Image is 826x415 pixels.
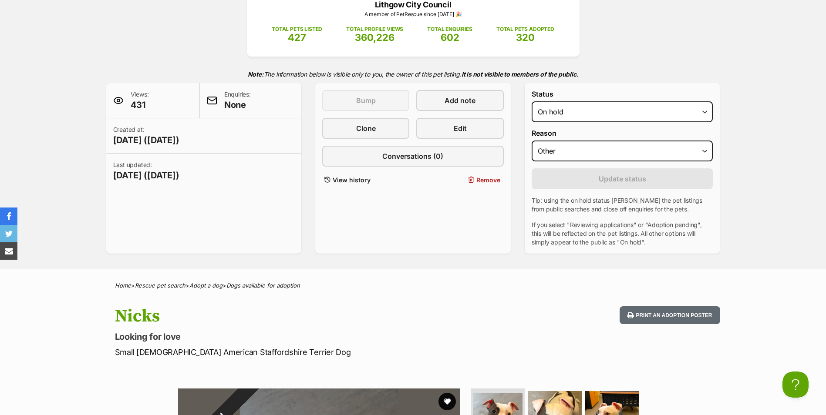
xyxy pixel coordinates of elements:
a: Conversations (0) [322,146,504,167]
button: Bump [322,90,409,111]
p: Small [DEMOGRAPHIC_DATA] American Staffordshire Terrier Dog [115,346,483,358]
h1: Nicks [115,306,483,326]
p: Last updated: [113,161,179,181]
label: Reason [532,129,713,137]
p: TOTAL PETS LISTED [272,25,322,33]
strong: It is not visible to members of the public. [462,70,579,78]
p: TOTAL PETS ADOPTED [496,25,554,33]
a: Dogs available for adoption [226,282,300,289]
a: Edit [416,118,503,139]
p: Enquiries: [224,90,251,111]
span: 427 [288,32,306,43]
label: Status [532,90,713,98]
p: A member of PetRescue since [DATE] 🎉 [260,10,566,18]
span: Bump [356,95,376,106]
button: favourite [438,393,456,410]
span: Edit [454,123,467,134]
strong: Note: [248,70,264,78]
p: Looking for love [115,331,483,343]
span: 431 [131,99,149,111]
p: TOTAL PROFILE VIEWS [346,25,403,33]
a: View history [322,174,409,186]
p: Tip: using the on hold status [PERSON_NAME] the pet listings from public searches and close off e... [532,196,713,214]
a: Clone [322,118,409,139]
span: [DATE] ([DATE]) [113,169,179,181]
p: The information below is visible only to you, the owner of this pet listing. [106,65,720,83]
a: Home [115,282,131,289]
p: If you select "Reviewing applications" or "Adoption pending", this will be reflected on the pet l... [532,221,713,247]
button: Update status [532,168,713,189]
span: Conversations (0) [382,151,443,161]
div: > > > [93,282,733,289]
span: [DATE] ([DATE]) [113,134,179,146]
iframe: Help Scout Beacon - Open [782,371,809,398]
span: Add note [445,95,475,106]
p: TOTAL ENQUIRIES [427,25,472,33]
span: 320 [516,32,535,43]
span: None [224,99,251,111]
button: Remove [416,174,503,186]
button: Print an adoption poster [620,306,720,324]
p: Views: [131,90,149,111]
span: View history [333,175,371,184]
span: 602 [441,32,459,43]
a: Adopt a dog [189,282,223,289]
span: 360,226 [355,32,394,43]
span: Remove [476,175,500,184]
span: Update status [599,174,646,184]
p: Created at: [113,125,179,146]
a: Add note [416,90,503,111]
span: Clone [356,123,376,134]
a: Rescue pet search [135,282,185,289]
